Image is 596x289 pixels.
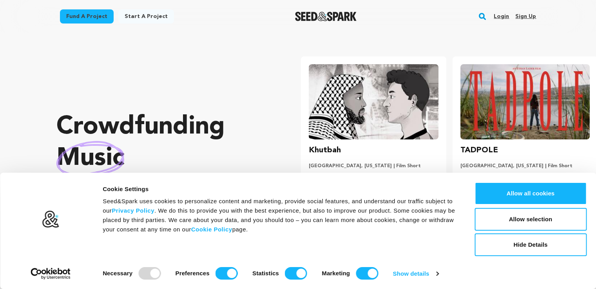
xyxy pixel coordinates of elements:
strong: Necessary [103,270,132,276]
a: Seed&Spark Homepage [295,12,357,21]
p: [GEOGRAPHIC_DATA], [US_STATE] | Film Short [309,163,438,169]
img: logo [42,210,60,228]
a: Usercentrics Cookiebot - opens in a new window [16,268,85,280]
strong: Preferences [176,270,210,276]
legend: Consent Selection [102,264,103,264]
div: Cookie Settings [103,184,457,194]
img: Khutbah image [309,64,438,139]
a: Start a project [118,9,174,23]
p: Crowdfunding that . [56,112,270,206]
p: Animation, [DEMOGRAPHIC_DATA] [309,172,438,179]
button: Allow selection [475,208,587,231]
a: Show details [393,268,438,280]
a: Sign up [515,10,536,23]
strong: Marketing [322,270,350,276]
h3: Khutbah [309,144,341,157]
a: Cookie Policy [191,226,232,233]
img: Seed&Spark Logo Dark Mode [295,12,357,21]
img: TADPOLE image [460,64,590,139]
button: Hide Details [475,233,587,256]
h3: TADPOLE [460,144,498,157]
div: Seed&Spark uses cookies to personalize content and marketing, provide social features, and unders... [103,197,457,234]
button: Allow all cookies [475,182,587,205]
a: Fund a project [60,9,114,23]
a: Privacy Policy [112,207,154,214]
a: Login [494,10,509,23]
img: hand sketched image [56,141,124,176]
p: [GEOGRAPHIC_DATA], [US_STATE] | Film Short [460,163,590,169]
strong: Statistics [252,270,279,276]
p: Horror, Comedy [460,172,590,179]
